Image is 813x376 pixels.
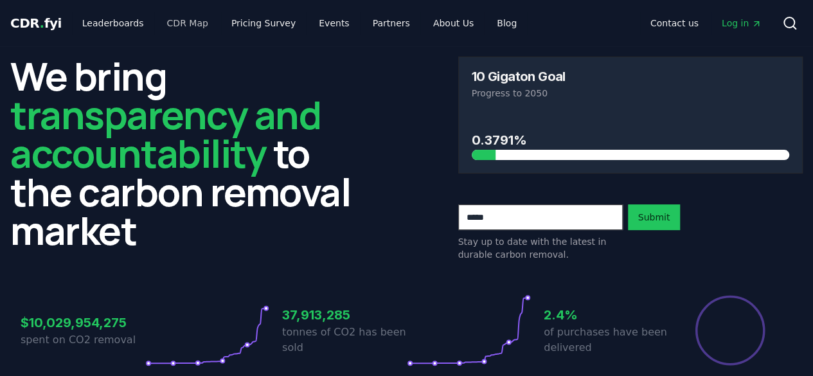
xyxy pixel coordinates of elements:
[10,88,321,179] span: transparency and accountability
[458,235,623,261] p: Stay up to date with the latest in durable carbon removal.
[72,12,154,35] a: Leaderboards
[472,70,566,83] h3: 10 Gigaton Goal
[10,15,62,31] span: CDR fyi
[282,325,407,355] p: tonnes of CO2 has been sold
[10,14,62,32] a: CDR.fyi
[10,57,355,249] h2: We bring to the carbon removal market
[221,12,306,35] a: Pricing Survey
[472,130,790,150] h3: 0.3791%
[711,12,772,35] a: Log in
[640,12,709,35] a: Contact us
[487,12,527,35] a: Blog
[21,313,145,332] h3: $10,029,954,275
[694,294,766,366] div: Percentage of sales delivered
[628,204,681,230] button: Submit
[308,12,359,35] a: Events
[423,12,484,35] a: About Us
[362,12,420,35] a: Partners
[640,12,772,35] nav: Main
[72,12,527,35] nav: Main
[544,325,668,355] p: of purchases have been delivered
[21,332,145,348] p: spent on CO2 removal
[282,305,407,325] h3: 37,913,285
[472,87,790,100] p: Progress to 2050
[544,305,668,325] h3: 2.4%
[157,12,219,35] a: CDR Map
[40,15,44,31] span: .
[722,17,762,30] span: Log in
